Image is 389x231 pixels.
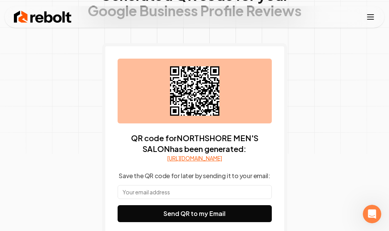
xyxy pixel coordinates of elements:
[363,205,381,223] iframe: Intercom live chat
[366,12,375,22] button: Toggle mobile menu
[167,154,222,162] a: [URL][DOMAIN_NAME]
[118,133,272,154] p: QR code for NORTHSHORE MEN'S SALON has been generated:
[118,205,272,222] button: Send QR to my Email
[14,9,72,25] img: Rebolt Logo
[119,171,270,180] p: Save the QR code for later by sending it to your email:
[118,185,272,199] input: Your email address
